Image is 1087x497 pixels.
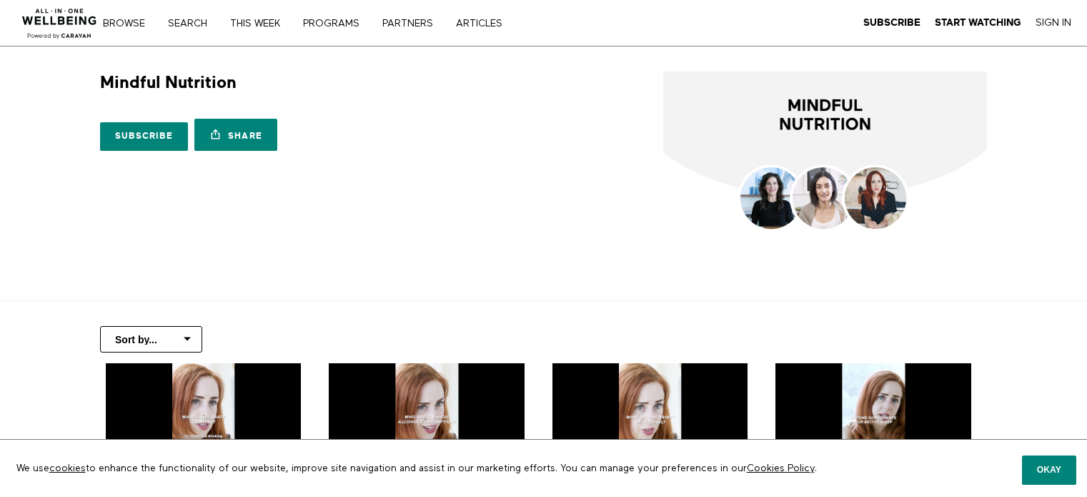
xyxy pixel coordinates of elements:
a: Subscribe [863,16,920,29]
p: We use to enhance the functionality of our website, improve site navigation and assist in our mar... [6,451,854,486]
a: Cookies Policy [747,463,815,473]
a: Who Should Avoid Alcohol Consumption? (Highlight) 00:36 [329,363,525,473]
strong: Subscribe [863,17,920,28]
a: ARTICLES [451,19,517,29]
a: THIS WEEK [225,19,295,29]
a: Search [163,19,222,29]
a: PROGRAMS [298,19,374,29]
a: Subscribe [100,122,188,151]
a: What Is “One Drink” Of Alcohol? (Highlight) 01:07 [552,363,748,473]
a: Start Watching [935,16,1021,29]
a: Browse [98,19,160,29]
a: PARTNERS [377,19,448,29]
strong: Start Watching [935,17,1021,28]
a: Share [194,119,277,151]
a: cookies [49,463,86,473]
button: Okay [1022,456,1076,484]
a: Sign In [1036,16,1071,29]
a: Bedtime Supplements For Better Sleep (Highlight) 00:57 [775,363,971,473]
img: Mindful Nutrition [663,72,987,254]
h1: Mindful Nutrition [100,72,237,94]
a: What Is Moderate Drinking? (Highlight) 00:21 [106,363,302,473]
nav: Primary [113,16,532,30]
